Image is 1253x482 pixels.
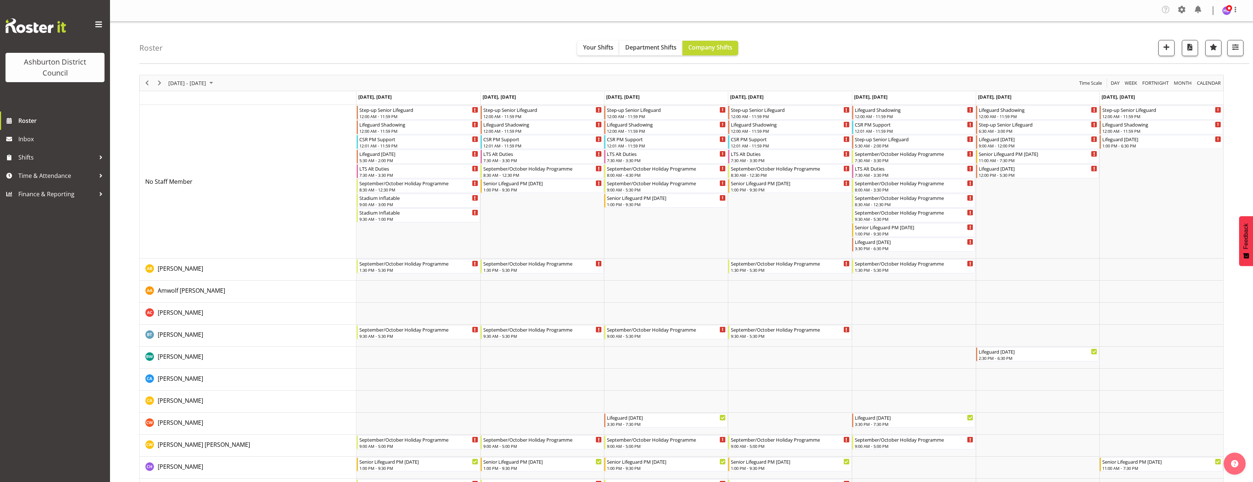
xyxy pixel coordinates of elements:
[688,43,732,51] span: Company Shifts
[607,465,726,471] div: 1:00 PM - 9:30 PM
[158,418,203,427] a: [PERSON_NAME]
[731,333,850,339] div: 9:30 AM - 5:30 PM
[1078,78,1103,88] button: Time Scale
[357,208,480,222] div: No Staff Member"s event - Stadium Inflatable Begin From Monday, September 29, 2025 at 9:30:00 AM ...
[483,465,602,471] div: 1:00 PM - 9:30 PM
[852,194,975,208] div: No Staff Member"s event - September/October Holiday Programme Begin From Friday, October 3, 2025 ...
[1173,78,1193,88] button: Timeline Month
[607,436,726,443] div: September/October Holiday Programme
[483,187,602,193] div: 1:00 PM - 9:30 PM
[604,150,728,164] div: No Staff Member"s event - LTS Alt Duties Begin From Wednesday, October 1, 2025 at 7:30:00 AM GMT+...
[855,238,974,245] div: Lifeguard [DATE]
[852,164,975,178] div: No Staff Member"s event - LTS Alt Duties Begin From Friday, October 3, 2025 at 7:30:00 AM GMT+13:...
[604,325,728,339] div: Bailey Tait"s event - September/October Holiday Programme Begin From Wednesday, October 1, 2025 a...
[357,106,480,120] div: No Staff Member"s event - Step-up Senior Lifeguard Begin From Monday, September 29, 2025 at 12:00...
[483,165,602,172] div: September/October Holiday Programme
[158,463,203,471] span: [PERSON_NAME]
[357,435,480,449] div: Charlotte Bota Wilson"s event - September/October Holiday Programme Begin From Monday, September ...
[359,458,478,465] div: Senior Lifeguard PM [DATE]
[481,150,604,164] div: No Staff Member"s event - LTS Alt Duties Begin From Tuesday, September 30, 2025 at 7:30:00 AM GMT...
[852,106,975,120] div: No Staff Member"s event - Lifeguard Shadowing Begin From Friday, October 3, 2025 at 12:00:00 AM G...
[145,177,193,186] a: No Staff Member
[607,414,726,421] div: Lifeguard [DATE]
[607,333,726,339] div: 9:00 AM - 5:30 PM
[140,281,356,303] td: Amwolf Artz resource
[1173,78,1192,88] span: Month
[158,352,203,361] a: [PERSON_NAME]
[855,216,974,222] div: 9:30 AM - 5:30 PM
[855,201,974,207] div: 8:30 AM - 12:30 PM
[359,165,478,172] div: LTS Alt Duties
[481,179,604,193] div: No Staff Member"s event - Senior Lifeguard PM Tuesday Begin From Tuesday, September 30, 2025 at 1...
[979,157,1098,163] div: 11:00 AM - 7:30 PM
[1100,120,1223,134] div: No Staff Member"s event - Lifeguard Shadowing Begin From Sunday, October 5, 2025 at 12:00:00 AM G...
[1222,6,1231,15] img: hayley-dickson3805.jpg
[979,165,1098,172] div: Lifeguard [DATE]
[852,238,975,252] div: No Staff Member"s event - Lifeguard Friday Begin From Friday, October 3, 2025 at 3:30:00 PM GMT+1...
[855,421,974,427] div: 3:30 PM - 7:30 PM
[604,179,728,193] div: No Staff Member"s event - September/October Holiday Programme Begin From Wednesday, October 1, 20...
[158,397,203,405] span: [PERSON_NAME]
[855,128,974,134] div: 12:01 AM - 11:59 PM
[141,75,153,91] div: Previous
[979,106,1098,113] div: Lifeguard Shadowing
[359,260,478,267] div: September/October Holiday Programme
[357,135,480,149] div: No Staff Member"s event - CSR PM Support Begin From Monday, September 29, 2025 at 12:01:00 AM GMT...
[855,414,974,421] div: Lifeguard [DATE]
[18,152,95,163] span: Shifts
[979,113,1098,119] div: 12:00 AM - 11:59 PM
[855,106,974,113] div: Lifeguard Shadowing
[976,135,1099,149] div: No Staff Member"s event - Lifeguard Saturday Begin From Saturday, October 4, 2025 at 9:00:00 AM G...
[607,135,726,143] div: CSR PM Support
[682,41,738,55] button: Company Shifts
[607,179,726,187] div: September/October Holiday Programme
[481,164,604,178] div: No Staff Member"s event - September/October Holiday Programme Begin From Tuesday, September 30, 2...
[483,326,602,333] div: September/October Holiday Programme
[730,94,763,100] span: [DATE], [DATE]
[1102,113,1221,119] div: 12:00 AM - 11:59 PM
[1182,40,1198,56] button: Download a PDF of the roster according to the set date range.
[359,194,478,201] div: Stadium Inflatable
[1196,78,1221,88] span: calendar
[1102,458,1221,465] div: Senior Lifeguard PM [DATE]
[607,421,726,427] div: 3:30 PM - 7:30 PM
[6,18,66,33] img: Rosterit website logo
[483,150,602,157] div: LTS Alt Duties
[1100,135,1223,149] div: No Staff Member"s event - Lifeguard Sunday Begin From Sunday, October 5, 2025 at 1:00:00 PM GMT+1...
[583,43,613,51] span: Your Shifts
[728,259,851,273] div: Alex Bateman"s event - September/October Holiday Programme Begin From Thursday, October 2, 2025 a...
[607,165,726,172] div: September/October Holiday Programme
[483,121,602,128] div: Lifeguard Shadowing
[604,435,728,449] div: Charlotte Bota Wilson"s event - September/October Holiday Programme Begin From Wednesday, October...
[483,106,602,113] div: Step-up Senior Lifeguard
[855,135,974,143] div: Step-up Senior Lifeguard
[577,41,619,55] button: Your Shifts
[483,458,602,465] div: Senior Lifeguard PM [DATE]
[357,325,480,339] div: Bailey Tait"s event - September/October Holiday Programme Begin From Monday, September 29, 2025 a...
[731,165,850,172] div: September/October Holiday Programme
[607,172,726,178] div: 8:00 AM - 4:30 PM
[359,201,478,207] div: 9:00 AM - 3:00 PM
[145,178,193,186] span: No Staff Member
[728,120,851,134] div: No Staff Member"s event - Lifeguard Shadowing Begin From Thursday, October 2, 2025 at 12:00:00 AM...
[607,113,726,119] div: 12:00 AM - 11:59 PM
[140,105,356,259] td: No Staff Member resource
[852,435,975,449] div: Charlotte Bota Wilson"s event - September/October Holiday Programme Begin From Friday, October 3,...
[855,194,974,201] div: September/October Holiday Programme
[359,443,478,449] div: 9:00 AM - 5:00 PM
[604,120,728,134] div: No Staff Member"s event - Lifeguard Shadowing Begin From Wednesday, October 1, 2025 at 12:00:00 A...
[607,187,726,193] div: 9:00 AM - 5:30 PM
[158,286,225,295] span: Amwolf [PERSON_NAME]
[607,443,726,449] div: 9:00 AM - 5:00 PM
[359,436,478,443] div: September/October Holiday Programme
[18,170,95,181] span: Time & Attendance
[855,150,974,157] div: September/October Holiday Programme
[855,121,974,128] div: CSR PM Support
[357,120,480,134] div: No Staff Member"s event - Lifeguard Shadowing Begin From Monday, September 29, 2025 at 12:00:00 A...
[979,172,1098,178] div: 12:00 PM - 5:30 PM
[1078,78,1103,88] span: Time Scale
[1102,135,1221,143] div: Lifeguard [DATE]
[852,135,975,149] div: No Staff Member"s event - Step-up Senior Lifeguard Begin From Friday, October 3, 2025 at 5:30:00 ...
[855,436,974,443] div: September/October Holiday Programme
